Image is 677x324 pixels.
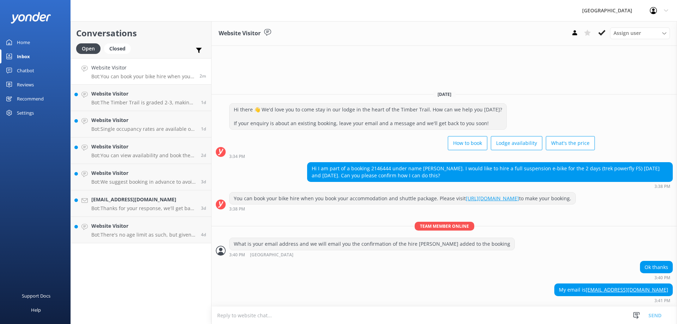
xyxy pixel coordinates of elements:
div: Settings [17,106,34,120]
div: Inbox [17,49,30,63]
p: Bot: Single occupancy rates are available on double rooms. You can select the dates and book onli... [91,126,196,132]
a: [URL][DOMAIN_NAME] [466,195,519,202]
div: Hi I am part of a booking 2146444 under name [PERSON_NAME]. I would like to hire a full suspensio... [307,163,672,181]
span: [GEOGRAPHIC_DATA] [250,253,293,257]
a: Website VisitorBot:You can book your bike hire when you book your accommodation and shuttle packa... [71,58,211,85]
button: Lodge availability [491,136,542,150]
strong: 3:40 PM [229,253,245,257]
img: yonder-white-logo.png [11,12,51,24]
div: Closed [104,43,131,54]
button: How to book [448,136,487,150]
a: Website VisitorBot:There's no age limit as such, but given the distance of the trail, a reasonabl... [71,217,211,243]
h4: Website Visitor [91,143,196,151]
button: What's the price [546,136,595,150]
h4: Website Visitor [91,116,196,124]
span: Sep 02 2025 09:01pm (UTC +12:00) Pacific/Auckland [201,126,206,132]
div: Sep 04 2025 03:38pm (UTC +12:00) Pacific/Auckland [229,206,576,211]
div: Sep 04 2025 03:41pm (UTC +12:00) Pacific/Auckland [554,298,673,303]
p: Bot: We suggest booking in advance to avoid disappointment, especially during the busy summer mon... [91,179,196,185]
span: Aug 31 2025 03:20pm (UTC +12:00) Pacific/Auckland [201,232,206,238]
p: Bot: Thanks for your response, we'll get back to you as soon as we can during opening hours. [91,205,196,212]
div: Ok thanks [640,261,672,273]
p: Bot: You can view availability and book the Timber Trail Lodge online at [URL][DOMAIN_NAME]. Date... [91,152,196,159]
div: Help [31,303,41,317]
div: Home [17,35,30,49]
span: Sep 01 2025 07:03pm (UTC +12:00) Pacific/Auckland [201,152,206,158]
h3: Website Visitor [219,29,261,38]
div: Sep 04 2025 03:40pm (UTC +12:00) Pacific/Auckland [640,275,673,280]
a: Website VisitorBot:You can view availability and book the Timber Trail Lodge online at [URL][DOMA... [71,137,211,164]
a: Open [76,44,104,52]
p: Bot: You can book your bike hire when you book your accommodation and shuttle package. Please vis... [91,73,194,80]
div: Sep 04 2025 03:40pm (UTC +12:00) Pacific/Auckland [229,252,515,257]
span: Assign user [614,29,641,37]
div: Reviews [17,78,34,92]
div: Recommend [17,92,44,106]
div: Assign User [610,27,670,39]
div: Sep 04 2025 03:34pm (UTC +12:00) Pacific/Auckland [229,154,595,159]
a: Website VisitorBot:We suggest booking in advance to avoid disappointment, especially during the b... [71,164,211,190]
div: Chatbot [17,63,34,78]
strong: 3:38 PM [229,207,245,211]
a: [EMAIL_ADDRESS][DOMAIN_NAME]Bot:Thanks for your response, we'll get back to you as soon as we can... [71,190,211,217]
p: Bot: The Timber Trail is graded 2-3, making it suitable for most moderately experienced and capab... [91,99,196,106]
div: Hi there 👋 We'd love you to come stay in our lodge in the heart of the Timber Trail. How can we h... [230,104,506,129]
strong: 3:38 PM [654,184,670,189]
span: Sep 01 2025 03:30pm (UTC +12:00) Pacific/Auckland [201,179,206,185]
a: Website VisitorBot:Single occupancy rates are available on double rooms. You can select the dates... [71,111,211,137]
a: Website VisitorBot:The Timber Trail is graded 2-3, making it suitable for most moderately experie... [71,85,211,111]
strong: 3:41 PM [654,299,670,303]
span: Sep 04 2025 03:38pm (UTC +12:00) Pacific/Auckland [200,73,206,79]
span: Team member online [415,222,474,231]
span: [DATE] [433,91,456,97]
div: My email is [555,284,672,296]
a: [EMAIL_ADDRESS][DOMAIN_NAME] [586,286,668,293]
span: Sep 03 2025 03:21pm (UTC +12:00) Pacific/Auckland [201,99,206,105]
h4: Website Visitor [91,222,196,230]
h4: Website Visitor [91,64,194,72]
strong: 3:40 PM [654,276,670,280]
div: Support Docs [22,289,50,303]
span: Aug 31 2025 10:50pm (UTC +12:00) Pacific/Auckland [201,205,206,211]
div: Open [76,43,100,54]
div: What is your email address and we will email you the confirmation of the hire [PERSON_NAME] added... [230,238,514,250]
a: Closed [104,44,134,52]
h4: [EMAIL_ADDRESS][DOMAIN_NAME] [91,196,196,203]
h2: Conversations [76,26,206,40]
p: Bot: There's no age limit as such, but given the distance of the trail, a reasonable level of fit... [91,232,196,238]
div: Sep 04 2025 03:38pm (UTC +12:00) Pacific/Auckland [307,184,673,189]
h4: Website Visitor [91,169,196,177]
strong: 3:34 PM [229,154,245,159]
div: You can book your bike hire when you book your accommodation and shuttle package. Please visit to... [230,192,575,204]
h4: Website Visitor [91,90,196,98]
